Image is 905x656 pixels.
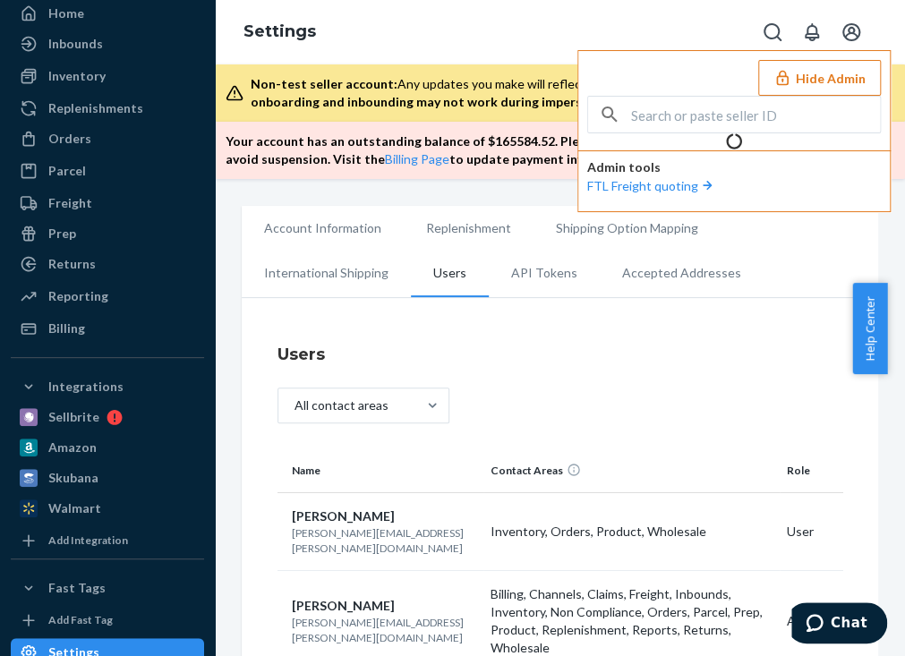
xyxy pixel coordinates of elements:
a: Skubana [11,464,204,492]
div: Integrations [48,378,124,396]
p: Admin tools [587,158,881,176]
div: Prep [48,225,76,243]
button: Fast Tags [11,574,204,602]
th: Name [277,449,483,492]
div: Inventory [48,67,106,85]
a: Parcel [11,157,204,185]
button: Help Center [852,283,887,374]
div: Skubana [48,469,98,487]
div: Billing [48,319,85,337]
a: Freight [11,189,204,217]
div: Fast Tags [48,579,106,597]
div: Amazon [48,439,97,456]
a: FTL Freight quoting [587,178,716,193]
div: Add Integration [48,532,128,548]
div: Inbounds [48,35,103,53]
a: Inbounds [11,30,204,58]
div: All contact areas [295,396,388,414]
a: Inventory [11,62,204,90]
li: International Shipping [242,251,411,295]
div: Sellbrite [48,408,99,426]
li: Users [411,251,489,297]
p: [PERSON_NAME][EMAIL_ADDRESS][PERSON_NAME][DOMAIN_NAME] [292,615,476,645]
button: Open account menu [833,14,869,50]
button: Integrations [11,372,204,401]
a: Billing Page [385,151,449,166]
a: Add Fast Tag [11,609,204,631]
li: Shipping Option Mapping [534,206,721,251]
a: Orders [11,124,204,153]
a: Amazon [11,433,204,462]
div: Walmart [48,499,101,517]
span: [PERSON_NAME] [292,598,395,613]
th: Role [780,449,864,492]
button: Open Search Box [755,14,790,50]
a: Sellbrite [11,403,204,431]
p: Your account has an outstanding balance of $ 165584.52 . Please remit payment [DATE] of the due d... [226,132,876,168]
div: Parcel [48,162,86,180]
div: Add Fast Tag [48,612,113,627]
li: Account Information [242,206,404,251]
li: Replenishment [404,206,534,251]
li: Accepted Addresses [600,251,764,295]
div: Freight [48,194,92,212]
span: [PERSON_NAME] [292,508,395,524]
a: Add Integration [11,530,204,551]
div: Home [48,4,84,22]
div: Orders [48,130,91,148]
p: [PERSON_NAME][EMAIL_ADDRESS][PERSON_NAME][DOMAIN_NAME] [292,525,476,556]
th: Contact Areas [483,449,781,492]
button: Hide Admin [758,60,881,96]
button: Open notifications [794,14,830,50]
a: Walmart [11,494,204,523]
ol: breadcrumbs [229,6,330,58]
li: API Tokens [489,251,600,295]
a: Settings [243,21,316,41]
a: Prep [11,219,204,248]
div: Returns [48,255,96,273]
a: Billing [11,314,204,343]
div: Replenishments [48,99,143,117]
a: Replenishments [11,94,204,123]
div: Reporting [48,287,108,305]
p: Inventory, Orders, Product, Wholesale [491,523,773,541]
input: Search or paste seller ID [631,97,880,132]
td: User [780,492,864,570]
a: Returns [11,250,204,278]
h4: Users [277,343,842,366]
iframe: Opens a widget where you can chat to one of our agents [791,602,887,647]
div: Any updates you make will reflect against the seller's account. [251,75,876,111]
a: Reporting [11,282,204,311]
span: Non-test seller account: [251,76,397,91]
